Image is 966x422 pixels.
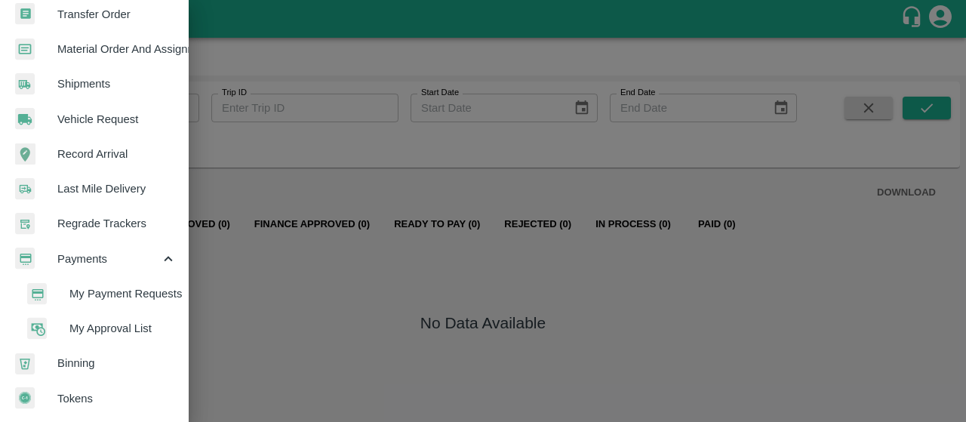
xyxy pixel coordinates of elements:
span: Payments [57,251,160,267]
img: shipments [15,73,35,95]
img: delivery [15,178,35,200]
span: Tokens [57,390,177,407]
img: centralMaterial [15,39,35,60]
img: bin [15,353,35,374]
a: paymentMy Payment Requests [12,276,189,311]
span: My Approval List [69,320,177,337]
img: recordArrival [15,143,35,165]
a: approvalMy Approval List [12,311,189,346]
span: Material Order And Assignment [57,41,177,57]
span: Transfer Order [57,6,177,23]
img: approval [27,317,47,340]
span: Last Mile Delivery [57,180,177,197]
span: Record Arrival [57,146,177,162]
span: Shipments [57,75,177,92]
span: Vehicle Request [57,111,177,128]
img: whTracker [15,213,35,235]
img: payment [15,248,35,270]
span: Regrade Trackers [57,215,177,232]
span: My Payment Requests [69,285,177,302]
span: Binning [57,355,177,371]
img: whTransfer [15,3,35,25]
img: vehicle [15,108,35,130]
img: payment [27,283,47,305]
img: tokens [15,387,35,409]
